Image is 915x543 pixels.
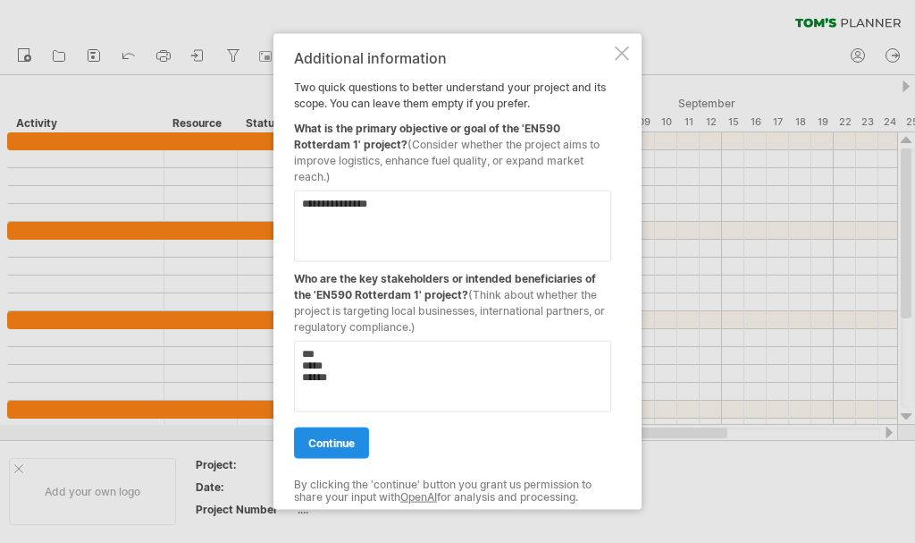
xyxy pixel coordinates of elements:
a: OpenAI [400,490,437,504]
span: continue [308,436,355,449]
div: Two quick questions to better understand your project and its scope. You can leave them empty if ... [294,49,611,494]
span: (Think about whether the project is targeting local businesses, international partners, or regula... [294,287,605,333]
div: Who are the key stakeholders or intended beneficiaries of the 'EN590 Rotterdam 1' project? [294,261,611,335]
div: Additional information [294,49,611,65]
div: By clicking the 'continue' button you grant us permission to share your input with for analysis a... [294,478,611,504]
div: What is the primary objective or goal of the 'EN590 Rotterdam 1' project? [294,111,611,184]
a: continue [294,427,369,458]
span: (Consider whether the project aims to improve logistics, enhance fuel quality, or expand market r... [294,137,600,182]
